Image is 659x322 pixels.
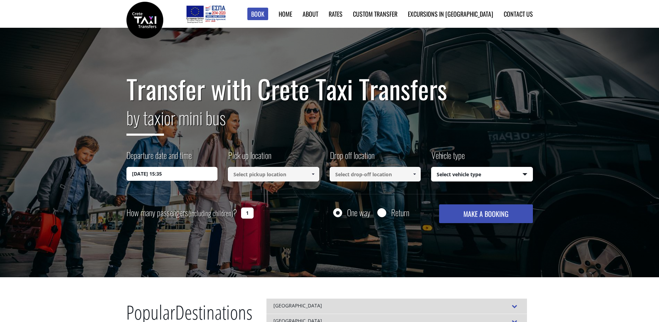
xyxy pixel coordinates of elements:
[228,149,271,167] label: Pick up location
[439,204,533,223] button: MAKE A BOOKING
[347,208,370,217] label: One way
[329,9,343,18] a: Rates
[126,2,163,39] img: Crete Taxi Transfers | Safe Taxi Transfer Services from to Heraklion Airport, Chania Airport, Ret...
[185,3,226,24] img: e-bannersEUERDF180X90.jpg
[391,208,409,217] label: Return
[279,9,292,18] a: Home
[126,74,533,103] h1: Transfer with Crete Taxi Transfers
[228,167,319,181] input: Select pickup location
[188,208,233,218] small: (including children)
[126,16,163,23] a: Crete Taxi Transfers | Safe Taxi Transfer Services from to Heraklion Airport, Chania Airport, Ret...
[307,167,319,181] a: Show All Items
[504,9,533,18] a: Contact us
[408,9,493,18] a: Excursions in [GEOGRAPHIC_DATA]
[353,9,397,18] a: Custom Transfer
[431,149,465,167] label: Vehicle type
[126,204,237,221] label: How many passengers ?
[247,8,268,20] a: Book
[431,167,533,182] span: Select vehicle type
[266,298,527,314] div: [GEOGRAPHIC_DATA]
[330,167,421,181] input: Select drop-off location
[330,149,374,167] label: Drop off location
[303,9,318,18] a: About
[126,103,533,141] h2: or mini bus
[126,104,164,136] span: by taxi
[409,167,420,181] a: Show All Items
[126,149,192,167] label: Departure date and time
